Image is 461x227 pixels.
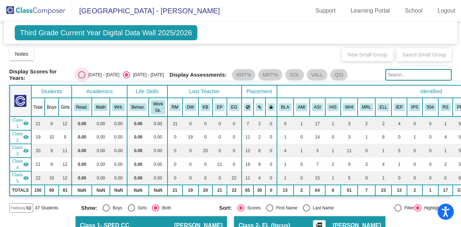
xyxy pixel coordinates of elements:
[438,171,453,185] td: 0
[407,171,422,185] td: 0
[212,98,227,117] th: Elizabeth Pacifico Kuleski
[127,158,149,171] td: 0.00
[167,144,183,158] td: 0
[245,205,261,211] div: Scores
[183,185,198,196] td: 19
[59,171,72,185] td: 12
[198,158,213,171] td: 0
[265,185,277,196] td: 0
[227,171,242,185] td: 22
[201,103,211,111] button: KB
[198,144,213,158] td: 20
[277,144,294,158] td: 4
[438,144,453,158] td: 1
[198,117,213,130] td: 0
[377,103,389,111] button: ELL
[391,130,407,144] td: 0
[277,185,294,196] td: 13
[170,103,180,111] button: RM
[127,117,149,130] td: 0.00
[273,205,297,211] div: First Name
[59,130,72,144] td: 9
[12,158,23,171] span: Class 4
[277,171,294,185] td: 1
[358,130,375,144] td: 1
[254,185,265,196] td: 30
[45,98,59,117] th: Boys
[110,130,127,144] td: 0.00
[375,185,391,196] td: 23
[407,144,422,158] td: 0
[294,117,310,130] td: 1
[78,71,164,78] mat-radio-group: Select an option
[212,144,227,158] td: 0
[265,98,277,117] th: Keep with teacher
[10,130,31,144] td: Denise Wright - EL (focus)
[227,144,242,158] td: 0
[422,117,438,130] td: 0
[59,98,72,117] th: Girls
[358,171,375,185] td: 0
[159,205,171,211] div: Both
[310,98,325,117] th: Asian
[219,204,352,212] mat-radio-group: Select an option
[31,98,45,117] th: Total
[92,171,110,185] td: 0.00
[45,185,59,196] td: 69
[341,158,358,171] td: 9
[31,117,45,130] td: 21
[198,130,213,144] td: 0
[72,130,92,144] td: 0.00
[10,117,31,130] td: Roxann Manuel - SPED CC
[92,185,110,196] td: NaN
[438,185,453,196] td: 17
[198,171,213,185] td: 0
[135,205,147,211] div: Girls
[72,158,92,171] td: 0.00
[183,98,198,117] th: Denise Wright
[407,130,422,144] td: 1
[59,185,72,196] td: 81
[242,98,254,117] th: Keep away students
[110,205,122,211] div: Boys
[127,130,149,144] td: 0.00
[149,171,167,185] td: 0.00
[59,144,72,158] td: 11
[149,185,167,196] td: NaN
[92,130,110,144] td: 0.00
[81,204,214,212] mat-radio-group: Select an option
[327,103,339,111] button: HIS
[227,130,242,144] td: 0
[358,144,375,158] td: 0
[432,5,461,17] a: Logout
[310,5,341,17] a: Support
[10,158,31,171] td: Elizabeth Pacifico Kuleski - EL (support)
[391,98,407,117] th: Individualized Education Plan-Academic or Behavior
[279,103,291,111] button: BLA
[127,144,149,158] td: 0.00
[212,158,227,171] td: 21
[72,5,220,17] span: [GEOGRAPHIC_DATA] - [PERSON_NAME]
[310,205,334,211] div: Last Name
[151,100,165,114] button: Work Sk.
[110,171,127,185] td: 0.00
[343,103,355,111] button: WHI
[341,117,358,130] td: 3
[112,103,125,111] button: Writ.
[170,72,227,78] span: Display Assessments:
[277,98,294,117] th: African American
[325,144,341,158] td: 1
[9,47,34,60] button: Notes
[12,117,23,130] span: Class 1
[85,72,119,78] div: [DATE] - [DATE]
[310,117,325,130] td: 17
[229,103,240,111] button: EG
[167,117,183,130] td: 21
[149,117,167,130] td: 0.00
[149,158,167,171] td: 0.00
[31,185,45,196] td: 150
[265,144,277,158] td: 0
[15,51,28,57] span: Notes
[294,144,310,158] td: 1
[265,130,277,144] td: 0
